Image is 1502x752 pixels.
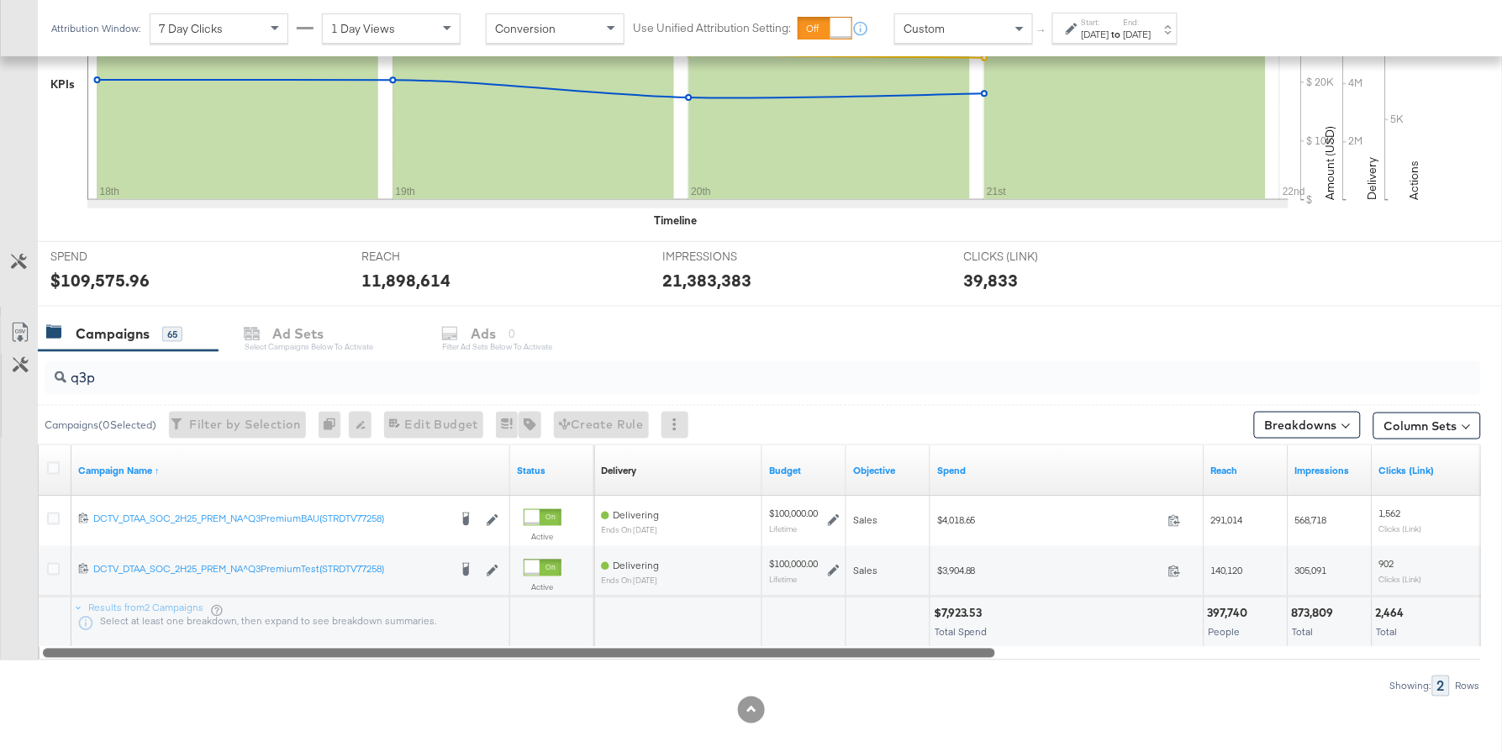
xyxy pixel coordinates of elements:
a: Shows the current state of your Ad Campaign. [517,464,588,477]
input: Search Campaigns by Name, ID or Objective [66,355,1350,387]
span: SPEND [50,249,177,265]
sub: Clicks (Link) [1379,524,1422,534]
span: People [1209,626,1241,639]
a: DCTV_DTAA_SOC_2H25_PREM_NA^Q3PremiumTest(STRDTV77258) [93,563,448,580]
div: $100,000.00 [769,558,818,571]
span: Delivering [613,560,659,572]
a: Reflects the ability of your Ad Campaign to achieve delivery based on ad states, schedule and bud... [601,464,636,477]
a: The number of times your ad was served. On mobile apps an ad is counted as served the first time ... [1295,464,1366,477]
div: [DATE] [1124,28,1152,41]
span: Total [1377,626,1398,639]
strong: to [1109,28,1124,40]
span: 140,120 [1211,565,1243,577]
span: 1,562 [1379,507,1401,520]
text: Actions [1407,160,1422,200]
span: 568,718 [1295,514,1327,527]
div: 0 [319,412,349,439]
span: $3,904.88 [937,565,1162,577]
div: Showing: [1389,681,1432,692]
span: Custom [904,21,945,36]
span: REACH [361,249,487,265]
span: Delivering [613,509,659,522]
span: 902 [1379,558,1394,571]
div: 2,464 [1376,606,1410,622]
label: Active [524,532,561,543]
span: IMPRESSIONS [663,249,789,265]
span: Sales [853,514,877,527]
a: Your campaign's objective. [853,464,924,477]
text: Delivery [1365,157,1380,200]
span: $4,018.65 [937,514,1162,527]
span: Total Spend [935,626,988,639]
div: Timeline [654,213,697,229]
div: 2 [1432,676,1450,697]
div: KPIs [50,76,75,92]
span: ↑ [1035,29,1051,34]
sub: ends on [DATE] [601,526,659,535]
a: Your campaign name. [78,464,503,477]
label: End: [1124,17,1152,28]
div: 21,383,383 [663,268,752,292]
div: [DATE] [1082,28,1109,41]
a: The maximum amount you're willing to spend on your ads, on average each day or over the lifetime ... [769,464,840,477]
span: Conversion [495,21,556,36]
div: Campaigns [76,324,150,344]
div: 873,809 [1292,606,1339,622]
span: 305,091 [1295,565,1327,577]
a: The number of people your ad was served to. [1211,464,1282,477]
div: DCTV_DTAA_SOC_2H25_PREM_NA^Q3PremiumTest(STRDTV77258) [93,563,448,576]
div: 65 [162,327,182,342]
a: DCTV_DTAA_SOC_2H25_PREM_NA^Q3PremiumBAU(STRDTV77258) [93,513,448,529]
sub: Lifetime [769,524,797,534]
span: 291,014 [1211,514,1243,527]
button: Breakdowns [1254,412,1361,439]
div: 39,833 [964,268,1019,292]
div: 11,898,614 [361,268,451,292]
span: 7 Day Clicks [159,21,223,36]
div: Attribution Window: [50,23,141,34]
div: Campaigns ( 0 Selected) [45,418,156,433]
sub: ends on [DATE] [601,576,659,586]
label: Use Unified Attribution Setting: [633,20,791,36]
span: CLICKS (LINK) [964,249,1090,265]
div: DCTV_DTAA_SOC_2H25_PREM_NA^Q3PremiumBAU(STRDTV77258) [93,513,448,526]
text: Amount (USD) [1323,126,1338,200]
label: Start: [1082,17,1109,28]
button: Column Sets [1373,413,1481,439]
a: The total amount spent to date. [937,464,1198,477]
div: Delivery [601,464,636,477]
span: Sales [853,565,877,577]
span: Total [1293,626,1314,639]
div: $109,575.96 [50,268,150,292]
sub: Clicks (Link) [1379,575,1422,585]
sub: Lifetime [769,575,797,585]
label: Active [524,582,561,593]
div: Rows [1455,681,1481,692]
div: 397,740 [1208,606,1253,622]
div: $100,000.00 [769,507,818,521]
div: $7,923.53 [934,606,988,622]
span: 1 Day Views [331,21,395,36]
